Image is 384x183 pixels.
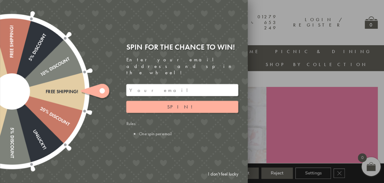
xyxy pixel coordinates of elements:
[126,84,238,96] input: Your email
[9,33,47,93] div: 5% Discount
[9,90,47,150] div: Unlucky!
[139,131,238,137] li: One spin per email
[126,42,238,52] div: Spin for the chance to win!
[126,101,238,113] button: Spin!
[10,56,70,94] div: 10% Discount
[9,92,15,158] div: 5% Discount
[10,89,70,127] div: 20% Discount
[205,168,241,180] a: I don't feel lucky
[167,103,197,110] span: Spin!
[126,57,238,76] div: Enter your email address and spin the wheel!
[9,25,15,92] div: Free shipping!
[12,89,78,94] div: Free shipping!
[126,121,238,137] div: Rules:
